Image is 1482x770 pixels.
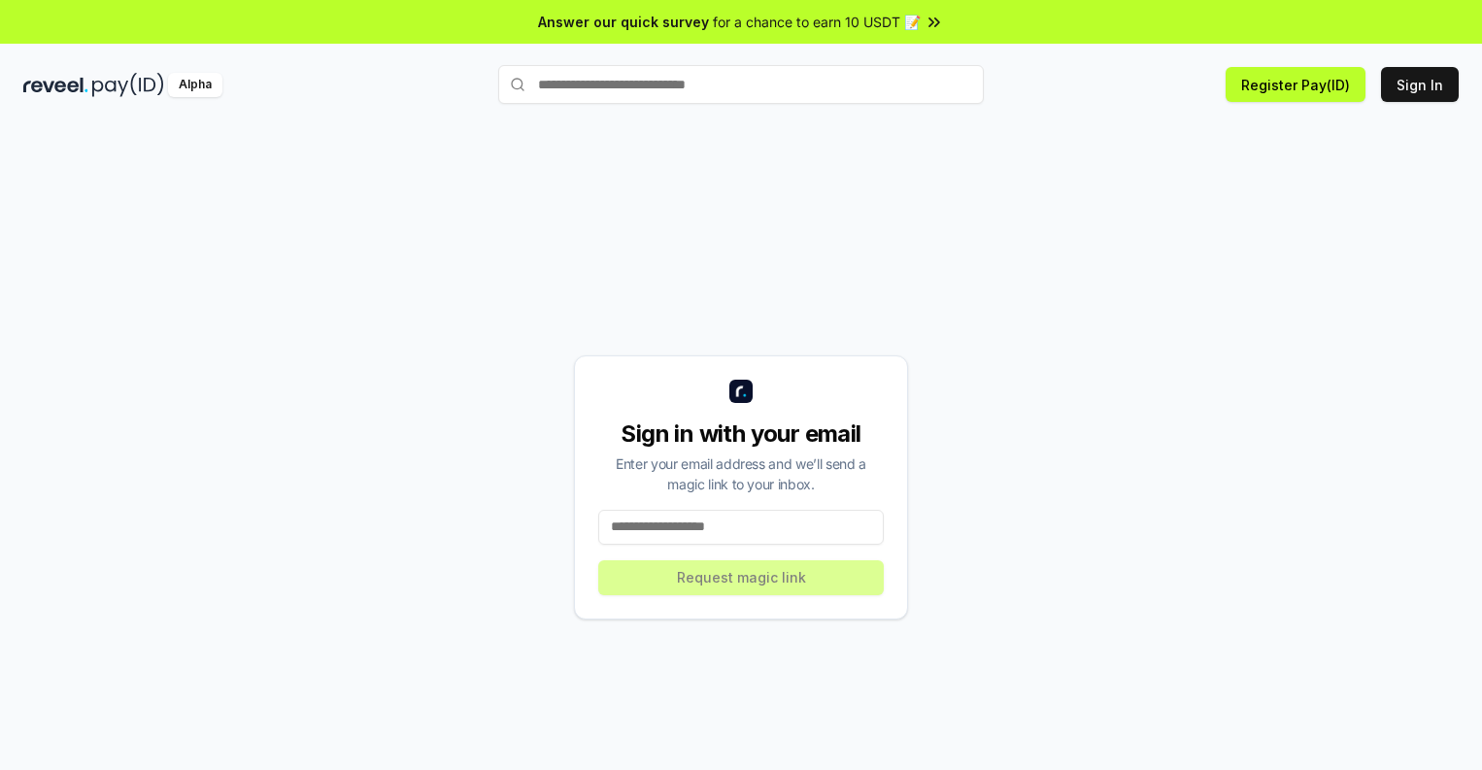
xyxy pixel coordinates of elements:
div: Sign in with your email [598,418,884,450]
div: Alpha [168,73,222,97]
img: pay_id [92,73,164,97]
img: reveel_dark [23,73,88,97]
img: logo_small [729,380,753,403]
button: Register Pay(ID) [1226,67,1365,102]
button: Sign In [1381,67,1459,102]
span: Answer our quick survey [538,12,709,32]
span: for a chance to earn 10 USDT 📝 [713,12,921,32]
div: Enter your email address and we’ll send a magic link to your inbox. [598,453,884,494]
